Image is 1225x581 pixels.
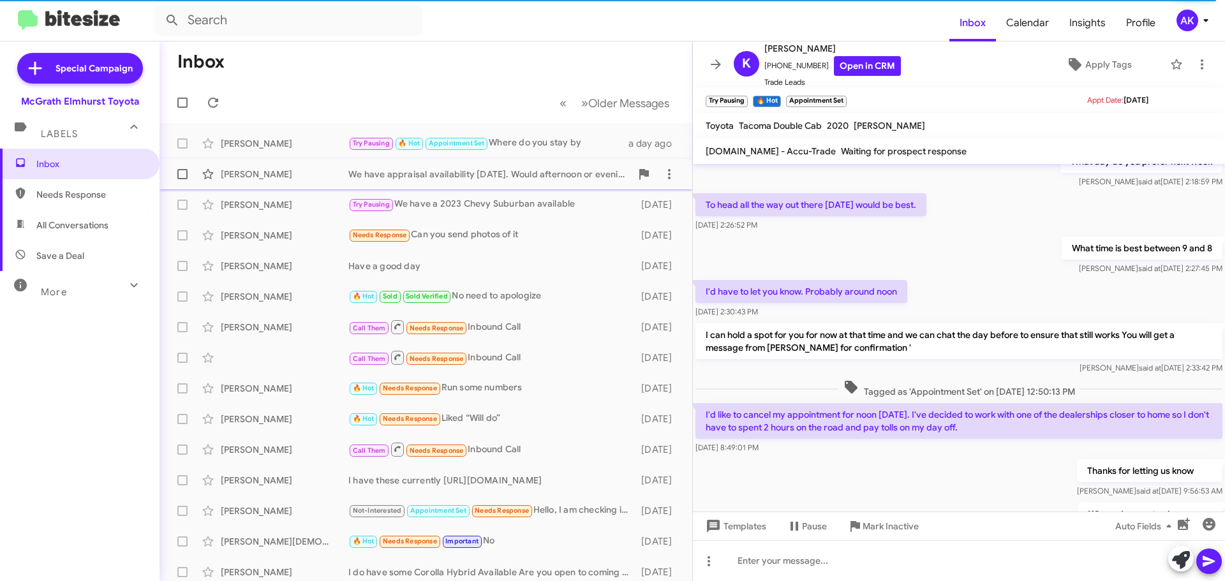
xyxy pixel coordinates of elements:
[1059,4,1116,41] a: Insights
[827,120,849,131] span: 2020
[41,128,78,140] span: Labels
[353,231,407,239] span: Needs Response
[739,120,822,131] span: Tacoma Double Cab
[635,229,682,242] div: [DATE]
[635,566,682,578] div: [DATE]
[628,137,682,150] div: a day ago
[221,566,348,578] div: [PERSON_NAME]
[695,307,758,316] span: [DATE] 2:30:43 PM
[854,120,925,131] span: [PERSON_NAME]
[348,474,635,487] div: I have these currently [URL][DOMAIN_NAME]
[1080,363,1222,372] span: [PERSON_NAME] [DATE] 2:33:42 PM
[588,96,669,110] span: Older Messages
[445,537,479,545] span: Important
[353,415,375,423] span: 🔥 Hot
[695,193,926,216] p: To head all the way out there [DATE] would be best.
[838,379,1080,398] span: Tagged as 'Appointment Set' on [DATE] 12:50:13 PM
[383,415,437,423] span: Needs Response
[635,198,682,211] div: [DATE]
[221,321,348,334] div: [PERSON_NAME]
[635,535,682,548] div: [DATE]
[753,96,780,107] small: 🔥 Hot
[177,52,225,72] h1: Inbox
[996,4,1059,41] span: Calendar
[410,355,464,363] span: Needs Response
[635,260,682,272] div: [DATE]
[949,4,996,41] a: Inbox
[802,515,827,538] span: Pause
[695,443,759,452] span: [DATE] 8:49:01 PM
[348,228,635,242] div: Can you send photos of it
[353,506,402,515] span: Not-Interested
[348,441,635,457] div: Inbound Call
[1115,515,1177,538] span: Auto Fields
[221,168,348,180] div: [PERSON_NAME]
[742,54,751,74] span: K
[1085,53,1132,76] span: Apply Tags
[837,515,929,538] button: Mark Inactive
[410,446,464,455] span: Needs Response
[410,324,464,332] span: Needs Response
[383,292,397,300] span: Sold
[353,355,386,363] span: Call Them
[353,139,390,147] span: Try Pausing
[764,41,901,56] span: [PERSON_NAME]
[383,384,437,392] span: Needs Response
[348,168,631,180] div: We have appraisal availability [DATE]. Would afternoon or evening work better?
[1033,53,1164,76] button: Apply Tags
[1105,515,1187,538] button: Auto Fields
[1078,503,1222,526] p: Where do you stay by
[348,503,635,518] div: Hello, I am checking in on progress with this. Thank you
[56,62,133,75] span: Special Campaign
[221,474,348,487] div: [PERSON_NAME]
[693,515,776,538] button: Templates
[552,90,574,116] button: Previous
[221,137,348,150] div: [PERSON_NAME]
[635,504,682,517] div: [DATE]
[36,188,145,201] span: Needs Response
[398,139,420,147] span: 🔥 Hot
[353,537,375,545] span: 🔥 Hot
[1077,486,1222,496] span: [PERSON_NAME] [DATE] 9:56:53 AM
[1166,10,1211,31] button: AK
[695,220,757,230] span: [DATE] 2:26:52 PM
[1087,95,1124,105] span: Appt Date:
[635,351,682,364] div: [DATE]
[36,249,84,262] span: Save a Deal
[764,76,901,89] span: Trade Leads
[221,535,348,548] div: [PERSON_NAME][DEMOGRAPHIC_DATA]
[1177,10,1198,31] div: AK
[221,504,348,517] div: [PERSON_NAME]
[695,280,907,303] p: I'd have to let you know. Probably around noon
[221,198,348,211] div: [PERSON_NAME]
[695,323,1222,359] p: I can hold a spot for you for now at that time and we can chat the day before to ensure that stil...
[353,384,375,392] span: 🔥 Hot
[348,349,635,365] div: Inbound Call
[1138,177,1161,186] span: said at
[21,95,139,108] div: McGrath Elmhurst Toyota
[1116,4,1166,41] a: Profile
[553,90,677,116] nav: Page navigation example
[221,229,348,242] div: [PERSON_NAME]
[353,324,386,332] span: Call Them
[410,506,466,515] span: Appointment Set
[841,145,967,157] span: Waiting for prospect response
[776,515,837,538] button: Pause
[353,292,375,300] span: 🔥 Hot
[41,286,67,298] span: More
[221,290,348,303] div: [PERSON_NAME]
[786,96,847,107] small: Appointment Set
[706,120,734,131] span: Toyota
[154,5,422,36] input: Search
[574,90,677,116] button: Next
[348,534,635,548] div: No
[221,413,348,425] div: [PERSON_NAME]
[1136,486,1159,496] span: said at
[1062,237,1222,260] p: What time is best between 9 and 8
[635,413,682,425] div: [DATE]
[429,139,485,147] span: Appointment Set
[1124,95,1148,105] span: [DATE]
[1139,363,1161,372] span: said at
[36,219,108,232] span: All Conversations
[221,443,348,456] div: [PERSON_NAME]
